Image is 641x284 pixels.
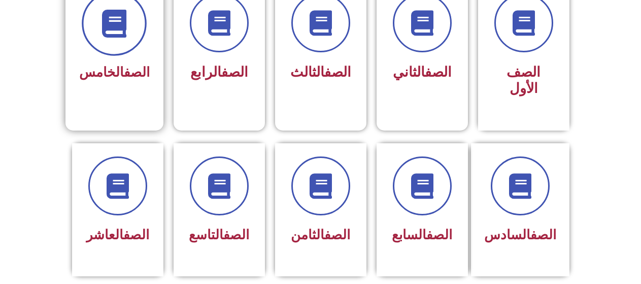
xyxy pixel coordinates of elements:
[124,65,150,80] a: الصف
[393,64,452,80] span: الثاني
[221,64,248,80] a: الصف
[190,64,248,80] span: الرابع
[324,64,351,80] a: الصف
[290,64,351,80] span: الثالث
[426,227,452,242] a: الصف
[223,227,249,242] a: الصف
[79,65,150,80] span: الخامس
[484,227,556,242] span: السادس
[86,227,149,242] span: العاشر
[123,227,149,242] a: الصف
[392,227,452,242] span: السابع
[291,227,350,242] span: الثامن
[507,64,541,97] span: الصف الأول
[189,227,249,242] span: التاسع
[324,227,350,242] a: الصف
[530,227,556,242] a: الصف
[425,64,452,80] a: الصف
